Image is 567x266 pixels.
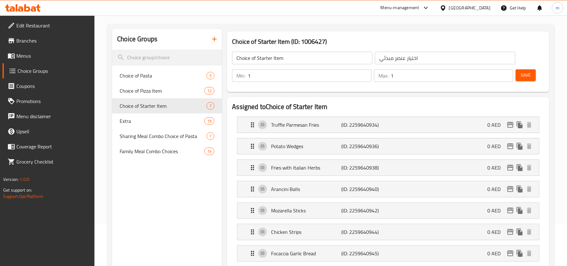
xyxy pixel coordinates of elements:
span: Save [521,71,531,79]
li: Expand [232,178,544,200]
div: [GEOGRAPHIC_DATA] [449,4,490,11]
p: Fries with Italian Herbs [271,164,341,171]
span: Choice Groups [18,67,90,75]
button: duplicate [515,184,524,194]
div: Expand [237,181,539,197]
div: Expand [237,138,539,154]
input: search [112,49,222,66]
p: 0 AED [487,164,506,171]
button: delete [524,120,534,130]
p: 0 AED [487,250,506,257]
p: Min: [236,72,245,79]
a: Menu disclaimer [3,109,95,124]
span: 7 [207,133,214,139]
a: Coverage Report [3,139,95,154]
span: 12 [205,88,214,94]
span: 5 [207,73,214,79]
p: 0 AED [487,228,506,236]
a: Branches [3,33,95,48]
span: Menus [16,52,90,60]
p: Chicken Strips [271,228,341,236]
p: Arancini Balls [271,185,341,193]
span: Choice of Pizza Item [120,87,204,95]
span: Edit Restaurant [16,22,90,29]
li: Expand [232,243,544,264]
p: 0 AED [487,142,506,150]
div: Choices [204,117,214,125]
a: Edit Restaurant [3,18,95,33]
a: Support.OpsPlatform [3,192,43,200]
a: Coupons [3,78,95,94]
div: Sharing Meal Combo Choice of Pasta7 [112,129,222,144]
a: Promotions [3,94,95,109]
div: Choice of Starter Item7 [112,98,222,113]
p: (ID: 2259640940) [342,185,388,193]
p: 0 AED [487,185,506,193]
button: delete [524,249,534,258]
button: edit [506,142,515,151]
span: 7 [207,103,214,109]
span: Choice of Starter Item [120,102,207,110]
a: Menus [3,48,95,63]
p: (ID: 2259640934) [342,121,388,129]
div: Menu-management [381,4,419,12]
div: Expand [237,246,539,261]
span: Branches [16,37,90,44]
div: Choices [204,147,214,155]
span: Choice of Pasta [120,72,207,79]
h2: Assigned to Choice of Starter Item [232,102,544,112]
button: delete [524,184,534,194]
span: Coupons [16,82,90,90]
button: delete [524,142,534,151]
li: Expand [232,221,544,243]
div: Choices [207,72,214,79]
span: Promotions [16,97,90,105]
span: 1.0.0 [20,175,29,183]
button: duplicate [515,249,524,258]
li: Expand [232,114,544,136]
button: edit [506,163,515,172]
a: Upsell [3,124,95,139]
button: duplicate [515,163,524,172]
button: duplicate [515,227,524,237]
button: duplicate [515,206,524,215]
button: delete [524,163,534,172]
button: delete [524,206,534,215]
button: edit [506,184,515,194]
p: Max: [378,72,388,79]
span: Menu disclaimer [16,113,90,120]
p: Mozarella Sticks [271,207,341,214]
p: (ID: 2259640945) [342,250,388,257]
button: duplicate [515,142,524,151]
button: delete [524,227,534,237]
div: Family Meal Combo Choices14 [112,144,222,159]
span: Extra [120,117,204,125]
span: Family Meal Combo Choices [120,147,204,155]
div: Expand [237,224,539,240]
div: Expand [237,117,539,133]
span: Get support on: [3,186,32,194]
span: Upsell [16,128,90,135]
button: duplicate [515,120,524,130]
span: m [556,4,559,11]
span: 19 [205,118,214,124]
p: Truffle Parmesan Fries [271,121,341,129]
span: Sharing Meal Combo Choice of Pasta [120,132,207,140]
li: Expand [232,136,544,157]
p: (ID: 2259640944) [342,228,388,236]
div: Expand [237,203,539,218]
span: Version: [3,175,19,183]
span: Grocery Checklist [16,158,90,165]
button: edit [506,206,515,215]
h3: Choice of Starter Item (ID: 1006427) [232,37,544,47]
span: Coverage Report [16,143,90,150]
li: Expand [232,157,544,178]
button: edit [506,227,515,237]
p: 0 AED [487,207,506,214]
p: 0 AED [487,121,506,129]
div: Choice of Pizza Item12 [112,83,222,98]
div: Extra19 [112,113,222,129]
button: edit [506,249,515,258]
a: Choice Groups [3,63,95,78]
p: (ID: 2259640936) [342,142,388,150]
